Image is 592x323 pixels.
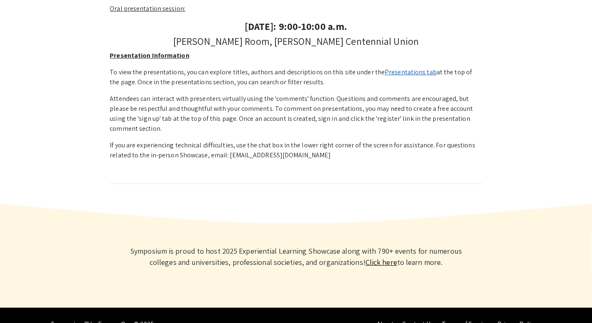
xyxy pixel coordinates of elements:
iframe: Chat [6,286,35,317]
u: Oral presentation session: [110,4,185,13]
u: Presentation Information [110,51,189,60]
p: Symposium is proud to host 2025 Experiential Learning Showcase along with 790+ events for numerou... [118,245,475,268]
a: Learn more about Symposium [366,257,397,267]
a: Presentations tab [385,68,437,76]
p: If you are experiencing technical difficulties, use the chat box in the lower right corner of the... [110,140,482,160]
p: To view the presentations, you can explore titles, authors and descriptions on this site under th... [110,67,482,87]
strong: [DATE]: 9:00-10:00 a.m. [245,20,347,33]
h4: [PERSON_NAME] Room, [PERSON_NAME] Centennial Union [110,35,482,47]
p: Attendees can interact with presenters virtually using the 'comments' function. Questions and com... [110,94,482,134]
